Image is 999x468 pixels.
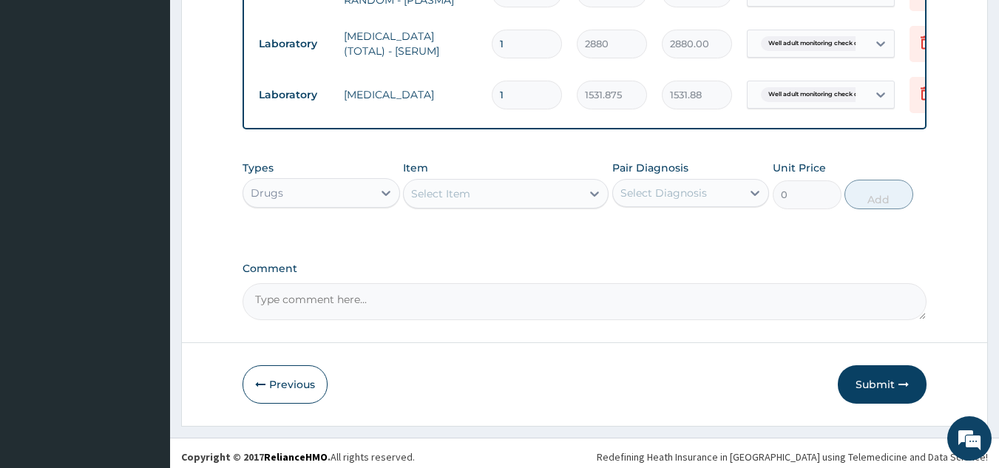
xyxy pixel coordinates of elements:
[86,140,204,289] span: We're online!
[612,160,688,175] label: Pair Diagnosis
[251,30,336,58] td: Laboratory
[243,7,278,43] div: Minimize live chat window
[243,162,274,174] label: Types
[336,21,484,66] td: [MEDICAL_DATA] (TOTAL) - [SERUM]
[620,186,707,200] div: Select Diagnosis
[761,87,874,102] span: Well adult monitoring check do...
[7,311,282,363] textarea: Type your message and hit 'Enter'
[181,450,331,464] strong: Copyright © 2017 .
[838,365,927,404] button: Submit
[403,160,428,175] label: Item
[251,81,336,109] td: Laboratory
[243,262,927,275] label: Comment
[411,186,470,201] div: Select Item
[844,180,913,209] button: Add
[264,450,328,464] a: RelianceHMO
[27,74,60,111] img: d_794563401_company_1708531726252_794563401
[336,80,484,109] td: [MEDICAL_DATA]
[597,450,988,464] div: Redefining Heath Insurance in [GEOGRAPHIC_DATA] using Telemedicine and Data Science!
[761,36,874,51] span: Well adult monitoring check do...
[251,186,283,200] div: Drugs
[77,83,248,102] div: Chat with us now
[773,160,826,175] label: Unit Price
[243,365,328,404] button: Previous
